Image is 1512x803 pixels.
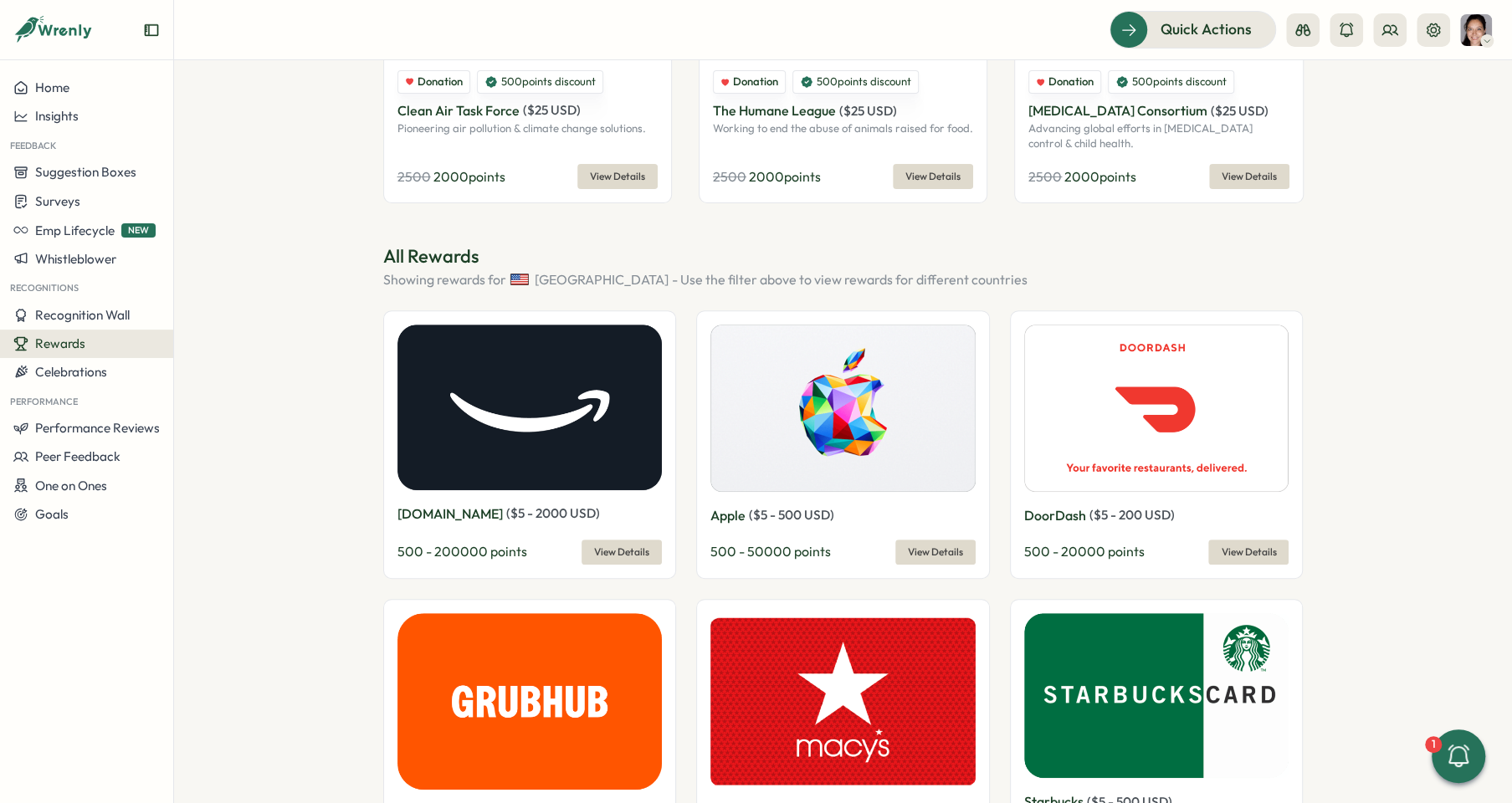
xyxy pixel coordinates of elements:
[35,506,69,522] span: Goals
[433,168,505,185] span: 2000 points
[905,165,961,188] span: View Details
[713,100,836,121] p: The Humane League
[672,269,1028,290] span: - Use the filter above to view rewards for different countries
[35,364,107,380] span: Celebrations
[506,505,600,521] span: ( $ 5 - 2000 USD )
[594,540,649,564] span: View Details
[1222,165,1277,188] span: View Details
[1425,736,1442,753] div: 1
[1089,507,1175,523] span: ( $ 5 - 200 USD )
[1161,18,1252,40] span: Quick Actions
[35,222,115,238] span: Emp Lifecycle
[895,540,976,565] button: View Details
[577,164,658,189] button: View Details
[1048,74,1094,90] span: Donation
[35,448,120,464] span: Peer Feedback
[418,74,463,90] span: Donation
[397,100,520,121] p: Clean Air Task Force
[582,540,662,565] button: View Details
[35,164,136,180] span: Suggestion Boxes
[710,613,976,790] img: Macy's
[35,108,79,124] span: Insights
[1460,14,1492,46] img: India Bastien
[839,103,897,119] span: ( $ 25 USD )
[143,22,160,38] button: Expand sidebar
[590,165,645,188] span: View Details
[749,507,834,523] span: ( $ 5 - 500 USD )
[35,79,69,95] span: Home
[1028,168,1062,185] span: 2500
[1024,505,1086,526] p: DoorDash
[397,613,663,790] img: Grubhub
[35,420,160,436] span: Performance Reviews
[35,193,80,209] span: Surveys
[35,478,107,494] span: One on Ones
[35,251,116,267] span: Whistleblower
[1110,11,1276,48] button: Quick Actions
[749,168,821,185] span: 2000 points
[397,168,431,185] span: 2500
[397,504,503,524] p: [DOMAIN_NAME]
[1028,121,1289,151] p: Advancing global efforts in [MEDICAL_DATA] control & child health.
[535,269,669,290] span: [GEOGRAPHIC_DATA]
[792,70,919,94] div: 500 points discount
[477,70,603,94] div: 500 points discount
[35,307,130,323] span: Recognition Wall
[1211,103,1269,119] span: ( $ 25 USD )
[1108,70,1234,94] div: 500 points discount
[713,168,746,185] span: 2500
[893,164,973,189] button: View Details
[713,121,973,136] p: Working to end the abuse of animals raised for food.
[397,325,663,490] img: Amazon.com
[1064,168,1136,185] span: 2000 points
[733,74,778,90] span: Donation
[383,243,1304,269] p: All Rewards
[1209,164,1289,189] button: View Details
[1028,100,1207,121] p: [MEDICAL_DATA] Consortium
[397,543,527,560] span: 500 - 200000 points
[1221,540,1276,564] span: View Details
[35,335,85,351] span: Rewards
[1024,325,1289,492] img: DoorDash
[1208,540,1289,565] button: View Details
[121,223,156,238] span: NEW
[510,269,530,289] img: United States
[1024,543,1145,560] span: 500 - 20000 points
[1432,729,1485,783] button: 1
[908,540,963,564] span: View Details
[397,121,658,136] p: Pioneering air pollution & climate change solutions.
[710,505,746,526] p: Apple
[1024,613,1289,779] img: Starbucks
[523,102,581,118] span: ( $ 25 USD )
[710,325,976,492] img: Apple
[383,269,506,290] span: Showing rewards for
[710,543,831,560] span: 500 - 50000 points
